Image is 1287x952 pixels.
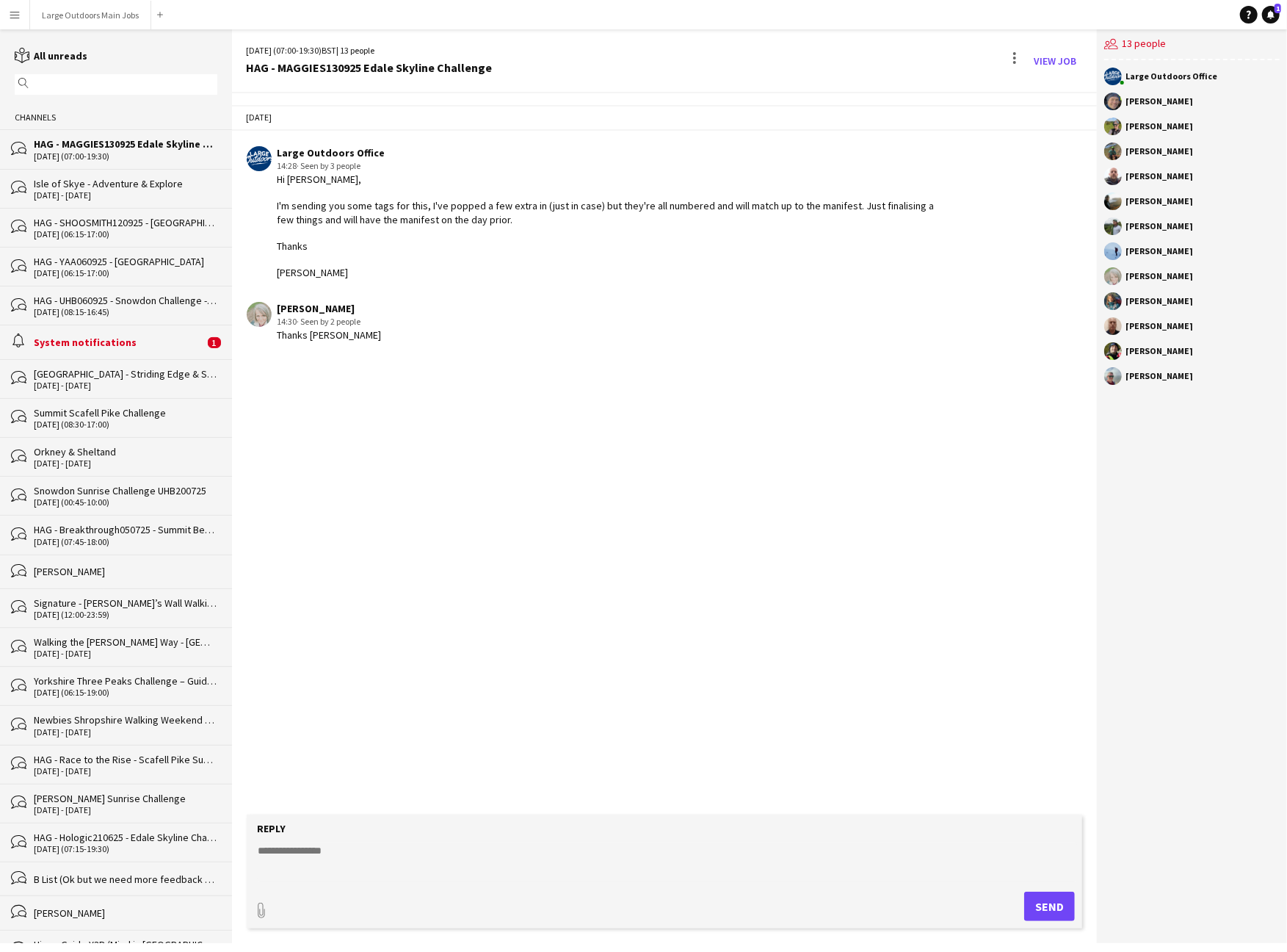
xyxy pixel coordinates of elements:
div: B List (Ok but we need more feedback about them) [34,873,217,886]
div: Summit Scafell Pike Challenge [34,406,217,419]
div: 14:30 [278,315,382,328]
div: [PERSON_NAME] [1125,222,1193,231]
div: [PERSON_NAME] [1125,172,1193,181]
div: HAG - MAGGIES130925 Edale Skyline Challenge [34,137,217,151]
div: HAG - YAA060925 - [GEOGRAPHIC_DATA] [34,255,217,268]
div: [GEOGRAPHIC_DATA] - Striding Edge & Sharp Edge / Scafell Pike Challenge Weekend / Wild Swim - [GE... [34,367,217,381]
div: [DATE] (07:45-18:00) [34,537,217,547]
span: 1 [1275,4,1281,13]
div: Orkney & Sheltand [34,445,217,458]
div: Yorkshire Three Peaks Challenge – Guided Day Walk [34,674,217,688]
div: 13 people [1104,29,1280,60]
div: [PERSON_NAME] Sunrise Challenge [34,792,217,805]
button: Large Outdoors Main Jobs [30,1,151,29]
div: [DATE] - [DATE] [34,190,217,201]
div: Walking the [PERSON_NAME] Way - [GEOGRAPHIC_DATA] [34,635,217,649]
div: [PERSON_NAME] [1125,122,1193,131]
div: [DATE] - [DATE] [34,458,217,469]
div: Large Outdoors Office [1125,72,1217,81]
div: Large Outdoors Office [278,146,939,159]
div: [DATE] - [DATE] [34,381,217,391]
div: HAG - Breakthrough050725 - Summit Ben Nevis Challenge [34,523,217,536]
div: [DATE] (08:15-16:45) [34,307,217,317]
div: [DATE] (08:30-17:00) [34,419,217,430]
div: HAG - SHOOSMITH120925 - [GEOGRAPHIC_DATA] [34,216,217,229]
span: · Seen by 2 people [297,316,361,327]
span: 1 [208,337,221,348]
a: 1 [1262,6,1280,24]
div: [PERSON_NAME] [1125,322,1193,331]
div: [PERSON_NAME] [1125,347,1193,356]
div: [DATE] (07:00-19:30) | 13 people [247,44,493,57]
div: [DATE] (06:15-19:00) [34,688,217,698]
div: [PERSON_NAME] [1125,372,1193,381]
div: Hire a Guide Y3P (Mind in [GEOGRAPHIC_DATA]) [34,938,217,951]
div: HAG - MAGGIES130925 Edale Skyline Challenge [247,61,493,74]
div: Snowdon Sunrise Challenge UHB200725 [34,484,217,497]
div: [PERSON_NAME] [1125,147,1193,156]
div: [PERSON_NAME] [1125,272,1193,281]
div: [PERSON_NAME] [34,565,217,578]
div: [DATE] (06:15-17:00) [34,268,217,278]
div: [DATE] (07:00-19:30) [34,151,217,162]
div: [DATE] (00:45-10:00) [34,497,217,508]
div: [DATE] - [DATE] [34,805,217,815]
div: [PERSON_NAME] [1125,97,1193,106]
div: [DATE] - [DATE] [34,727,217,738]
div: Hi [PERSON_NAME], I'm sending you some tags for this, I've popped a few extra in (just in case) b... [278,173,939,280]
button: Send [1024,892,1075,921]
div: [DATE] (06:15-17:00) [34,229,217,239]
a: View Job [1028,49,1082,73]
label: Reply [258,822,286,835]
span: BST [322,45,337,56]
div: HAG - UHB060925 - Snowdon Challenge - Llanberis Path [34,294,217,307]
div: HAG - Race to the Rise - Scafell Pike Sunrise Challenge [34,753,217,766]
div: [DATE] - [DATE] [34,766,217,776]
span: · Seen by 3 people [297,160,361,171]
div: Signature - [PERSON_NAME]’s Wall Walking Weekend [34,596,217,610]
div: 14:28 [278,159,939,173]
div: [PERSON_NAME] [1125,297,1193,306]
div: [PERSON_NAME] [34,906,217,920]
a: All unreads [15,49,87,62]
div: [DATE] (12:00-23:59) [34,610,217,620]
div: [DATE] - [DATE] [34,649,217,659]
div: [PERSON_NAME] [278,302,382,315]
div: HAG - Hologic210625 - Edale Skyline Challenge [34,831,217,844]
div: [PERSON_NAME] [1125,197,1193,206]
div: [DATE] (07:15-19:30) [34,844,217,854]
div: [DATE] [232,105,1098,130]
div: System notifications [34,336,204,349]
div: Thanks [PERSON_NAME] [278,328,382,342]
div: Newbies Shropshire Walking Weekend – [GEOGRAPHIC_DATA] [34,713,217,726]
div: [PERSON_NAME] [1125,247,1193,256]
div: Isle of Skye - Adventure & Explore [34,177,217,190]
